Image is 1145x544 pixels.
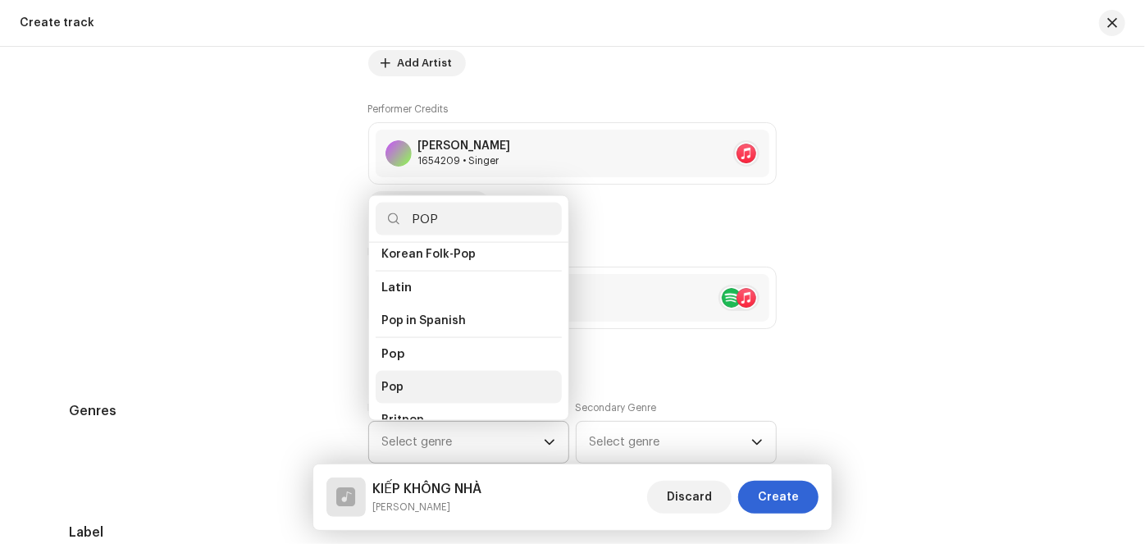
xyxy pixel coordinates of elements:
small: KIẾP KHÔNG NHÀ [372,499,481,515]
button: Create [738,481,819,514]
span: Select genre [382,422,544,463]
span: Add Artist [398,47,453,80]
span: Select genre [590,422,751,463]
div: dropdown trigger [751,422,763,463]
li: Britpop [376,404,562,437]
span: Create [758,481,799,514]
span: Korean Folk-Pop [382,246,477,263]
h5: KIẾP KHÔNG NHÀ [372,479,481,499]
div: Singer [418,154,511,167]
button: Add Artist [368,50,466,76]
h5: Genres [69,401,342,421]
span: Latin [382,281,413,294]
h5: Label [69,523,342,542]
button: Discard [647,481,732,514]
li: Pop [376,371,562,404]
span: Discard [667,481,712,514]
li: Korean Folk-Pop [376,238,562,271]
label: Performer Credits [368,103,449,116]
li: Pop in Spanish [376,304,562,337]
span: Pop [382,348,405,360]
span: Pop [382,379,404,395]
div: [PERSON_NAME] [418,139,511,153]
div: dropdown trigger [544,422,555,463]
label: Secondary Genre [576,401,657,414]
span: Britpop [382,412,425,428]
button: Add Performer [368,191,490,217]
span: Pop in Spanish [382,313,467,329]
